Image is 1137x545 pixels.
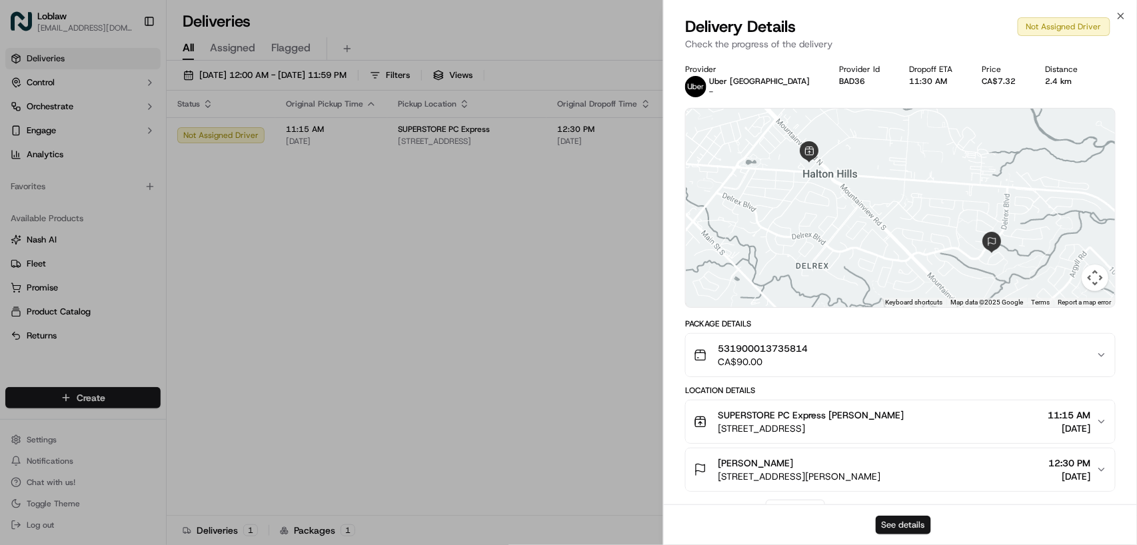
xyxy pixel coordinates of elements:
[689,290,733,307] a: Open this area in Google Maps (opens a new window)
[885,298,942,307] button: Keyboard shortcuts
[685,16,796,37] span: Delivery Details
[876,516,931,534] button: See details
[685,385,1116,396] div: Location Details
[1031,298,1050,306] a: Terms (opens in new tab)
[685,64,818,75] div: Provider
[685,37,1116,51] p: Check the progress of the delivery
[982,76,1024,87] div: CA$7.32
[709,87,713,97] span: -
[1046,76,1086,87] div: 2.4 km
[766,500,825,516] button: Add Event
[689,290,733,307] img: Google
[686,334,1115,376] button: 531900013735814CA$90.00
[94,46,161,57] a: Powered byPylon
[718,470,880,483] span: [STREET_ADDRESS][PERSON_NAME]
[685,76,706,97] img: uber-new-logo.jpeg
[686,448,1115,491] button: [PERSON_NAME][STREET_ADDRESS][PERSON_NAME]12:30 PM[DATE]
[1048,422,1091,435] span: [DATE]
[1048,408,1091,422] span: 11:15 AM
[1049,470,1091,483] span: [DATE]
[982,64,1024,75] div: Price
[718,408,904,422] span: SUPERSTORE PC Express [PERSON_NAME]
[909,64,960,75] div: Dropoff ETA
[685,318,1116,329] div: Package Details
[718,355,808,368] span: CA$90.00
[709,76,810,87] p: Uber [GEOGRAPHIC_DATA]
[839,64,888,75] div: Provider Id
[686,400,1115,443] button: SUPERSTORE PC Express [PERSON_NAME][STREET_ADDRESS]11:15 AM[DATE]
[133,47,161,57] span: Pylon
[950,298,1023,306] span: Map data ©2025 Google
[1058,298,1111,306] a: Report a map error
[1049,456,1091,470] span: 12:30 PM
[718,456,793,470] span: [PERSON_NAME]
[685,502,758,513] div: Delivery Activity
[718,422,904,435] span: [STREET_ADDRESS]
[1046,64,1086,75] div: Distance
[909,76,960,87] div: 11:30 AM
[718,342,808,355] span: 531900013735814
[1082,265,1108,291] button: Map camera controls
[839,76,865,87] button: BAD36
